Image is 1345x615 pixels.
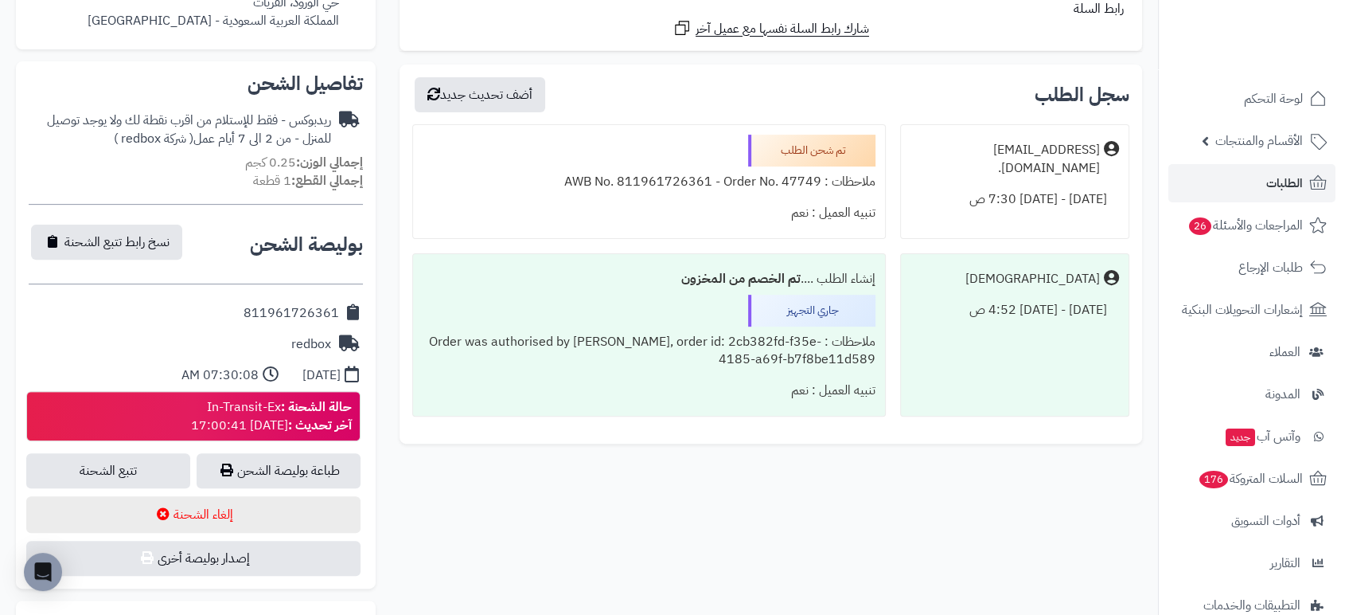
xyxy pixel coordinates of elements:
a: طلبات الإرجاع [1168,249,1335,287]
div: تنبيه العميل : نعم [423,375,875,406]
b: تم الخصم من المخزون [681,269,801,288]
span: نسخ رابط تتبع الشحنة [64,233,170,252]
small: 1 قطعة [253,171,363,190]
div: In-Transit-Ex [DATE] 17:00:41 [191,398,352,435]
button: إلغاء الشحنة [26,496,361,533]
h3: سجل الطلب [1035,85,1129,104]
span: جديد [1226,429,1255,446]
span: وآتس آب [1224,425,1300,448]
span: ( شركة redbox ) [114,129,193,148]
div: جاري التجهيز [748,295,875,327]
span: لوحة التحكم [1244,88,1303,110]
a: الطلبات [1168,164,1335,202]
button: إصدار بوليصة أخرى [26,541,361,576]
a: تتبع الشحنة [26,453,190,488]
a: العملاء [1168,333,1335,371]
span: السلات المتروكة [1198,468,1303,490]
a: شارك رابط السلة نفسها مع عميل آخر [672,18,869,38]
div: إنشاء الطلب .... [423,264,875,295]
span: أدوات التسويق [1231,510,1300,532]
span: العملاء [1269,341,1300,363]
div: [DEMOGRAPHIC_DATA] [965,270,1100,288]
a: إشعارات التحويلات البنكية [1168,291,1335,329]
div: تم شحن الطلب [748,135,875,166]
span: 176 [1199,471,1228,488]
button: نسخ رابط تتبع الشحنة [31,225,182,260]
strong: إجمالي الوزن: [296,153,363,172]
span: الطلبات [1266,172,1303,194]
small: 0.25 كجم [245,153,363,172]
div: 811961726361 [244,304,339,323]
div: [DATE] - [DATE] 7:30 ص [910,184,1119,215]
button: أضف تحديث جديد [415,77,545,112]
span: طلبات الإرجاع [1238,257,1303,279]
div: 07:30:08 AM [181,366,259,385]
a: التقارير [1168,544,1335,582]
span: المدونة [1265,383,1300,405]
span: شارك رابط السلة نفسها مع عميل آخر [696,20,869,38]
strong: آخر تحديث : [288,416,352,435]
span: 26 [1189,217,1211,235]
span: المراجعات والأسئلة [1187,214,1303,237]
div: redbox [291,335,331,354]
img: logo-2.png [1237,43,1330,76]
div: ملاحظات : AWB No. 811961726361 - Order No. 47749 [423,166,875,198]
a: وآتس آبجديد [1168,417,1335,456]
div: ملاحظات : Order was authorised by [PERSON_NAME], order id: 2cb382fd-f35e-4185-a69f-b7f8be11d589 [423,327,875,376]
strong: حالة الشحنة : [281,398,352,417]
span: التقارير [1270,552,1300,574]
div: ريدبوكس - فقط للإستلام من اقرب نقطة لك ولا يوجد توصيل للمنزل - من 2 الى 7 أيام عمل [29,112,331,148]
a: المراجعات والأسئلة26 [1168,206,1335,245]
h2: تفاصيل الشحن [29,74,363,93]
div: [DATE] - [DATE] 4:52 ص [910,295,1119,326]
div: Open Intercom Messenger [24,553,62,591]
strong: إجمالي القطع: [291,171,363,190]
a: السلات المتروكة176 [1168,460,1335,498]
span: الأقسام والمنتجات [1215,130,1303,152]
a: طباعة بوليصة الشحن [197,453,361,488]
span: إشعارات التحويلات البنكية [1182,299,1303,321]
a: أدوات التسويق [1168,502,1335,540]
a: لوحة التحكم [1168,80,1335,118]
div: تنبيه العميل : نعم [423,198,875,229]
h2: بوليصة الشحن [250,235,363,254]
div: [DATE] [302,366,341,385]
div: [EMAIL_ADDRESS][DOMAIN_NAME]. [910,141,1100,178]
a: المدونة [1168,375,1335,413]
